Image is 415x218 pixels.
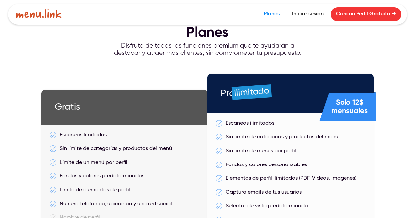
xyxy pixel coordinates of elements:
[50,145,199,153] div: Sin límite de categorías y productos del menú
[50,131,199,140] div: Escaneos limitados
[50,200,199,209] div: Número telefónico, ubicación y una red social
[331,7,401,21] a: Crea un Perfil Gratuito →
[41,90,207,125] div: Gratis
[50,172,199,181] div: Fondos y colores predeterminados
[207,74,374,113] div: Pro
[216,188,365,197] div: Captura emails de tus usuarios
[216,174,365,183] div: Elementos de perfil Ilimitados (PDF, Videos, Imagenes)
[28,25,387,39] h1: Planes
[319,89,376,124] div: Solo 12$ mensuales
[50,159,199,167] div: Límite de un menú por perfil
[216,133,365,142] div: Sin límite de categorías y productos del menú
[28,42,387,57] p: Disfruta de todas las funciones premium que te ayudarán a destacar y atraer más clientes, sin com...
[216,119,365,128] div: Escaneos ilimitados
[216,202,365,211] div: Selector de vista predeterminado
[50,186,199,195] div: Límite de elementos de perfil
[216,147,365,156] div: Sin límite de menús por perfil
[258,7,285,21] a: Planes
[232,84,272,100] span: ilimitado
[287,7,329,21] a: Iniciar sesión
[216,161,365,169] div: Fondos y colores personalizables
